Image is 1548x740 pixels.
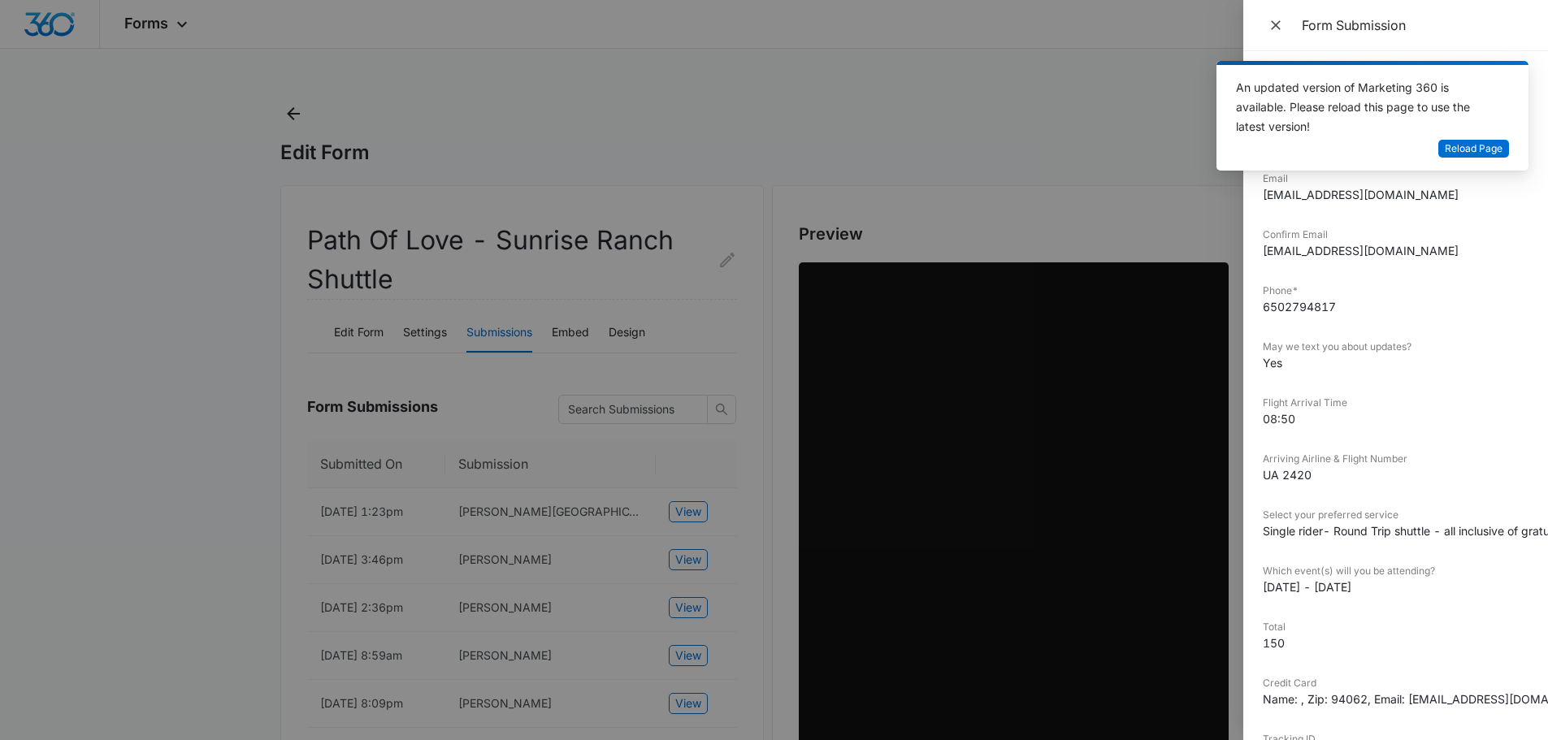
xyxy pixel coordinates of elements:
[1263,283,1528,298] dt: Phone*
[1263,186,1528,203] dd: [EMAIL_ADDRESS][DOMAIN_NAME]
[1263,620,1528,634] dt: Total
[1263,298,1528,315] dd: 6502794817
[1263,410,1528,427] dd: 08:50
[1263,13,1292,37] button: Close
[1263,578,1528,595] dd: [DATE] - [DATE]
[1263,508,1528,522] dt: Select your preferred service
[1263,242,1528,259] dd: [EMAIL_ADDRESS][DOMAIN_NAME]
[1445,141,1502,157] span: Reload Page
[1263,522,1528,539] dd: Single rider- Round Trip shuttle - all inclusive of gratuity &amp; fees.
[1263,564,1528,578] dt: Which event(s) will you be attending?
[1263,227,1528,242] dt: Confirm Email
[1263,340,1528,354] dt: May we text you about updates?
[1263,354,1528,371] dd: Yes
[1268,14,1287,37] span: Close
[1263,466,1528,483] dd: UA 2420
[1263,396,1528,410] dt: Flight Arrival Time
[1236,78,1489,136] div: An updated version of Marketing 360 is available. Please reload this page to use the latest version!
[1302,16,1528,34] div: Form Submission
[1263,452,1528,466] dt: Arriving Airline & Flight Number
[1263,690,1528,708] dd: Name: , Zip: 94062, Email: [EMAIL_ADDRESS][DOMAIN_NAME], Customer Id: cus_TEJyUN9sPY8xEq, Payment...
[1438,140,1509,158] button: Reload Page
[1263,634,1528,651] dd: 150
[1263,676,1528,690] dt: Credit Card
